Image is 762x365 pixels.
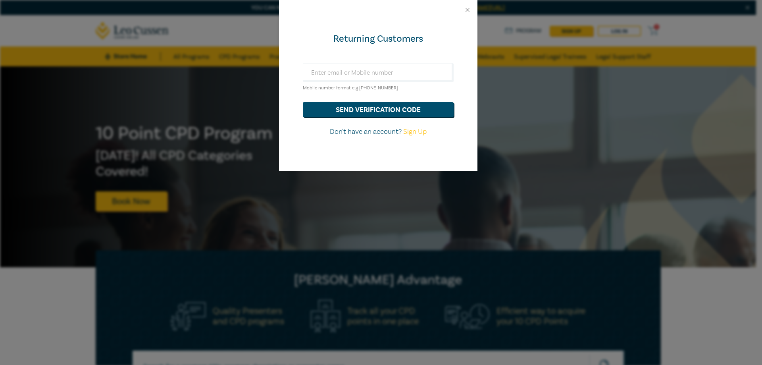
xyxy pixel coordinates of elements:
[303,102,454,117] button: send verification code
[303,127,454,137] p: Don't have an account?
[403,127,427,136] a: Sign Up
[303,85,398,91] small: Mobile number format e.g [PHONE_NUMBER]
[464,6,471,14] button: Close
[303,63,454,82] input: Enter email or Mobile number
[303,33,454,45] div: Returning Customers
